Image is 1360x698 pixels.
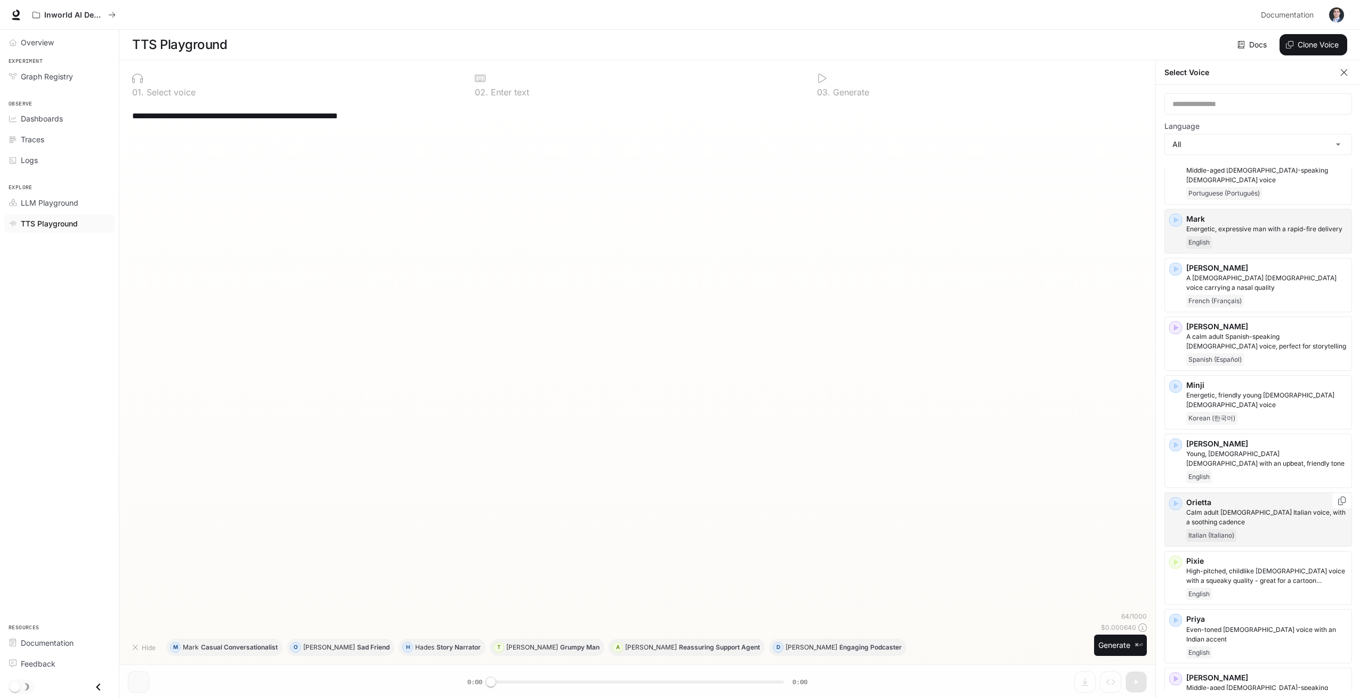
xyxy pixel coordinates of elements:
p: Mark [1186,214,1347,224]
span: French (Français) [1186,295,1244,307]
p: Generate [830,88,869,96]
p: Pixie [1186,556,1347,566]
a: Documentation [4,634,115,652]
button: Generate⌘⏎ [1094,635,1147,656]
p: [PERSON_NAME] [506,644,558,651]
button: Clone Voice [1280,34,1347,55]
p: [PERSON_NAME] [1186,321,1347,332]
span: Feedback [21,658,55,669]
button: Close drawer [86,676,110,698]
span: English [1186,236,1212,249]
p: [PERSON_NAME] [1186,263,1347,273]
a: Traces [4,130,115,149]
span: Documentation [1261,9,1314,22]
div: O [291,639,301,656]
span: English [1186,588,1212,600]
p: Middle-aged Portuguese-speaking female voice [1186,166,1347,185]
p: Casual Conversationalist [201,644,278,651]
a: Documentation [1257,4,1322,26]
a: LLM Playground [4,193,115,212]
p: Minji [1186,380,1347,391]
button: User avatar [1326,4,1347,26]
span: English [1186,646,1212,659]
span: Documentation [21,637,74,648]
button: HHadesStory Narrator [399,639,485,656]
a: Docs [1235,34,1271,55]
p: ⌘⏎ [1135,642,1143,648]
a: TTS Playground [4,214,115,233]
p: 0 3 . [817,88,830,96]
p: Story Narrator [436,644,481,651]
button: D[PERSON_NAME]Engaging Podcaster [769,639,906,656]
p: [PERSON_NAME] [625,644,677,651]
p: High-pitched, childlike female voice with a squeaky quality - great for a cartoon character [1186,566,1347,586]
p: Even-toned female voice with an Indian accent [1186,625,1347,644]
p: [PERSON_NAME] [1186,672,1347,683]
h1: TTS Playground [132,34,227,55]
img: User avatar [1329,7,1344,22]
span: English [1186,470,1212,483]
p: Sad Friend [357,644,390,651]
div: A [613,639,622,656]
p: Grumpy Man [560,644,600,651]
div: M [171,639,180,656]
p: Inworld AI Demos [44,11,104,20]
div: All [1165,134,1351,155]
p: Reassuring Support Agent [679,644,760,651]
span: Overview [21,37,54,48]
p: A calm adult Spanish-speaking male voice, perfect for storytelling [1186,332,1347,351]
p: 0 2 . [475,88,488,96]
button: Copy Voice ID [1337,497,1347,505]
a: Graph Registry [4,67,115,86]
p: Energetic, expressive man with a rapid-fire delivery [1186,224,1347,234]
span: Dark mode toggle [10,680,20,692]
span: Logs [21,155,38,166]
a: Overview [4,33,115,52]
span: Italian (Italiano) [1186,529,1236,542]
button: MMarkCasual Conversationalist [166,639,282,656]
a: Dashboards [4,109,115,128]
span: Graph Registry [21,71,73,82]
span: Traces [21,134,44,145]
button: All workspaces [28,4,120,26]
p: Language [1164,123,1200,130]
p: Select voice [144,88,196,96]
p: 0 1 . [132,88,144,96]
span: Portuguese (Português) [1186,187,1262,200]
div: D [773,639,783,656]
p: Mark [183,644,199,651]
a: Logs [4,151,115,169]
p: Calm adult female Italian voice, with a soothing cadence [1186,508,1347,527]
p: Priya [1186,614,1347,624]
button: O[PERSON_NAME]Sad Friend [287,639,394,656]
p: [PERSON_NAME] [303,644,355,651]
div: T [494,639,504,656]
p: Orietta [1186,497,1347,508]
a: Feedback [4,654,115,673]
p: $ 0.000640 [1101,623,1136,632]
button: Hide [128,639,162,656]
p: Hades [415,644,434,651]
p: Energetic, friendly young Korean female voice [1186,391,1347,410]
p: 64 / 1000 [1121,612,1147,621]
div: H [403,639,412,656]
p: Engaging Podcaster [839,644,902,651]
p: Enter text [488,88,529,96]
p: Young, British female with an upbeat, friendly tone [1186,449,1347,468]
span: LLM Playground [21,197,78,208]
span: Dashboards [21,113,63,124]
button: T[PERSON_NAME]Grumpy Man [490,639,604,656]
span: Spanish (Español) [1186,353,1244,366]
p: [PERSON_NAME] [786,644,837,651]
span: Korean (한국어) [1186,412,1237,425]
button: A[PERSON_NAME]Reassuring Support Agent [609,639,765,656]
p: [PERSON_NAME] [1186,439,1347,449]
span: TTS Playground [21,218,78,229]
p: A French male voice carrying a nasal quality [1186,273,1347,293]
